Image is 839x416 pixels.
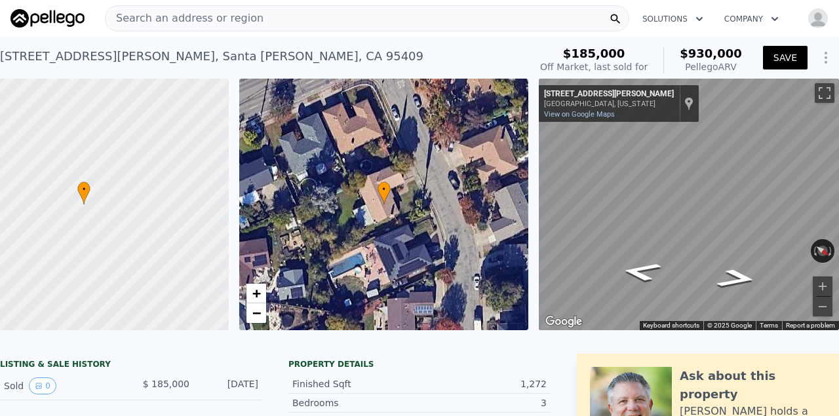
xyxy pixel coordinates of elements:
path: Go Northwest, Rivera Dr [699,264,775,292]
button: Show Options [813,45,839,71]
div: Street View [539,79,839,330]
div: [GEOGRAPHIC_DATA], [US_STATE] [544,100,674,108]
button: Zoom in [813,276,832,296]
button: SAVE [763,46,808,69]
a: Zoom out [246,303,266,323]
span: $185,000 [563,47,625,60]
button: Rotate counterclockwise [811,239,818,263]
a: Open this area in Google Maps (opens a new window) [542,313,585,330]
button: Zoom out [813,297,832,316]
a: Zoom in [246,284,266,303]
a: Show location on map [684,96,693,111]
div: 1,272 [419,377,547,390]
div: Off Market, last sold for [540,60,648,73]
span: − [252,305,260,321]
button: View historical data [29,377,56,394]
button: Toggle fullscreen view [815,83,834,103]
div: Map [539,79,839,330]
div: 3 [419,396,547,409]
div: Sold [4,377,121,394]
img: avatar [808,8,829,29]
button: Solutions [632,7,714,31]
img: Pellego [10,9,85,28]
button: Keyboard shortcuts [643,321,699,330]
div: Pellego ARV [680,60,742,73]
img: Google [542,313,585,330]
button: Rotate clockwise [827,239,834,263]
span: + [252,285,260,301]
span: $ 185,000 [143,379,189,389]
button: Reset the view [810,240,835,261]
a: View on Google Maps [544,110,615,119]
div: • [378,181,391,204]
div: Bedrooms [292,396,419,409]
div: • [77,181,90,204]
span: • [378,183,391,195]
path: Go Southeast, Rivera Dr [604,257,679,286]
span: © 2025 Google [707,322,752,329]
div: [DATE] [200,377,258,394]
a: Terms [760,322,778,329]
div: Finished Sqft [292,377,419,390]
span: $930,000 [680,47,742,60]
div: [STREET_ADDRESS][PERSON_NAME] [544,89,674,100]
a: Report a problem [786,322,835,329]
span: Search an address or region [106,10,263,26]
div: Property details [288,359,551,369]
div: Ask about this property [680,367,826,404]
button: Company [714,7,789,31]
span: • [77,183,90,195]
